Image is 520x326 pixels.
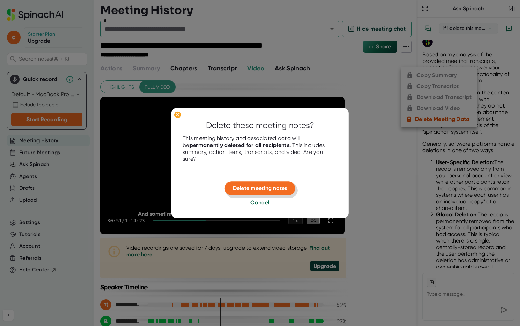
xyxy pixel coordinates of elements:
button: Cancel [250,199,269,207]
span: Delete meeting notes [233,185,287,191]
div: This meeting history and associated data will be This includes summary, action items, transcripts... [183,135,337,162]
div: Delete these meeting notes? [206,119,314,132]
span: Cancel [250,199,269,206]
button: Delete meeting notes [225,181,295,195]
b: permanently deleted for all recipients. [189,142,291,148]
